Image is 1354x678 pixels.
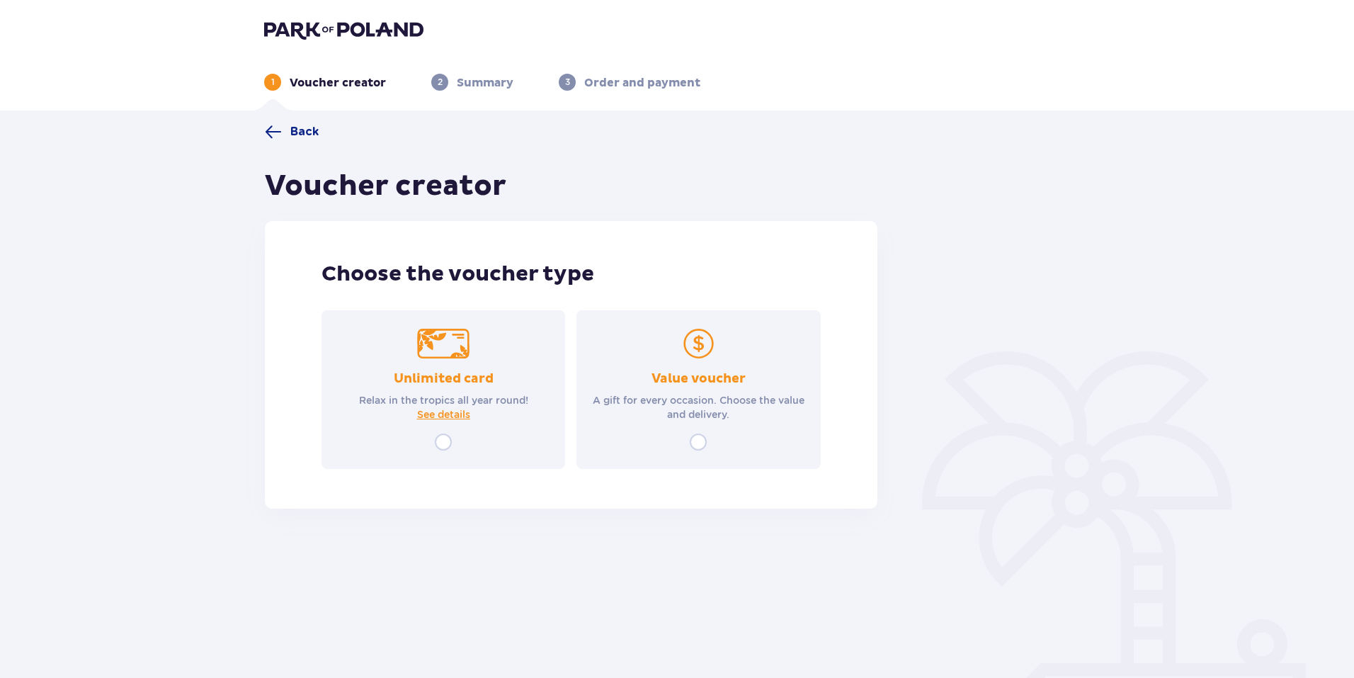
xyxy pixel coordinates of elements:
[565,76,570,89] p: 3
[431,74,513,91] div: 2Summary
[290,75,386,91] p: Voucher creator
[394,371,494,388] p: Unlimited card
[457,75,513,91] p: Summary
[264,74,386,91] div: 1Voucher creator
[290,124,319,140] span: Back
[559,74,700,91] div: 3Order and payment
[265,169,506,204] h1: Voucher creator
[584,75,700,91] p: Order and payment
[438,76,443,89] p: 2
[271,76,275,89] p: 1
[652,371,746,388] p: Value voucher
[322,261,821,288] p: Choose the voucher type
[589,393,807,422] p: A gift for every occasion. Choose the value and delivery.
[334,393,552,422] p: Relax in the tropics all year round!
[264,20,423,40] img: Park of Poland logo
[417,407,470,422] a: See details
[265,123,319,140] a: Back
